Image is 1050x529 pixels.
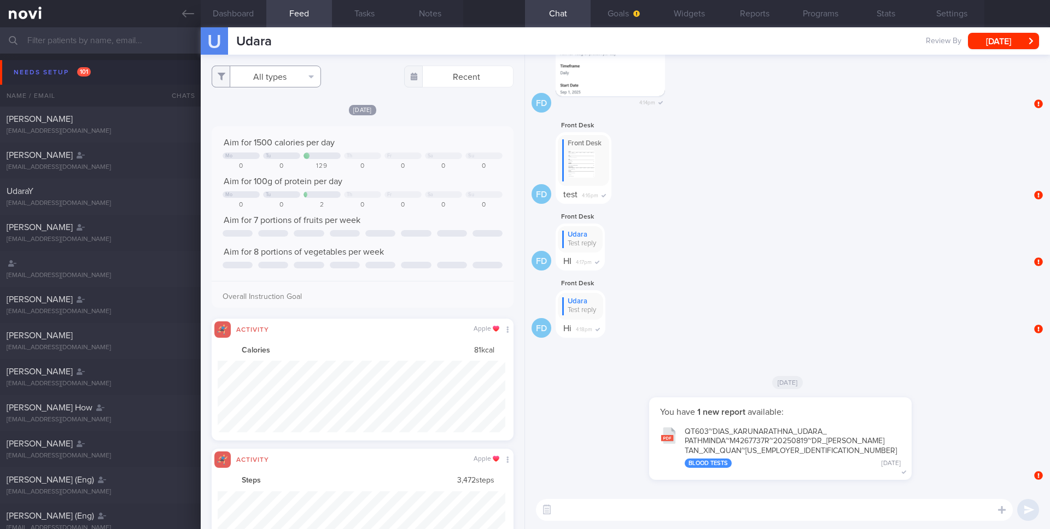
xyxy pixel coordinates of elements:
[685,427,901,468] div: QT603~DIAS_ KARUNARATHNA_ UDARA_ PATHMINDA~M4267737R~20250819~DR_ [PERSON_NAME] TAN_ XIN_ QUAN~[U...
[695,408,748,416] strong: 1 new report
[562,297,599,306] div: Udara
[344,201,381,209] div: 0
[7,380,194,388] div: [EMAIL_ADDRESS][DOMAIN_NAME]
[304,201,341,209] div: 2
[344,162,381,171] div: 0
[7,344,194,352] div: [EMAIL_ADDRESS][DOMAIN_NAME]
[7,488,194,496] div: [EMAIL_ADDRESS][DOMAIN_NAME]
[225,153,233,159] div: Mo
[655,420,906,474] button: QT603~DIAS_KARUNARATHNA_UDARA_PATHMINDA~M4267737R~20250819~DR_[PERSON_NAME]TAN_XIN_QUAN~[US_EMPLO...
[194,21,235,63] div: U
[563,190,577,199] span: test
[428,153,434,159] div: Sa
[474,325,499,333] div: Apple
[7,367,73,376] span: [PERSON_NAME]
[349,105,376,115] span: [DATE]
[660,407,901,418] p: You have available:
[7,163,194,172] div: [EMAIL_ADDRESS][DOMAIN_NAME]
[7,187,33,196] span: UdaraY
[562,239,598,248] div: Test reply
[347,153,353,159] div: Th
[7,308,194,316] div: [EMAIL_ADDRESS][DOMAIN_NAME]
[7,439,73,448] span: [PERSON_NAME]
[563,257,571,266] span: HI
[582,189,598,199] span: 4:16pm
[7,452,194,460] div: [EMAIL_ADDRESS][DOMAIN_NAME]
[556,277,638,290] div: Front Desk
[563,324,571,333] span: Hi
[7,403,92,412] span: [PERSON_NAME] How
[7,331,73,340] span: [PERSON_NAME]
[231,454,275,463] div: Activity
[468,192,474,198] div: Su
[7,295,73,304] span: [PERSON_NAME]
[532,318,551,338] div: FD
[387,153,392,159] div: Fr
[568,150,595,178] img: Replying to photo by Front Desk
[562,139,605,148] div: Front Desk
[224,177,342,186] span: Aim for 100g of protein per day
[242,346,270,356] strong: Calories
[231,324,275,333] div: Activity
[223,162,260,171] div: 0
[465,162,503,171] div: 0
[242,476,261,486] strong: Steps
[157,85,201,107] div: Chats
[266,192,271,198] div: Tu
[428,192,434,198] div: Sa
[772,376,803,389] span: [DATE]
[384,162,422,171] div: 0
[7,272,194,280] div: [EMAIL_ADDRESS][DOMAIN_NAME]
[532,251,551,271] div: FD
[224,216,360,225] span: Aim for 7 portions of fruits per week
[384,201,422,209] div: 0
[425,201,462,209] div: 0
[7,127,194,136] div: [EMAIL_ADDRESS][DOMAIN_NAME]
[425,162,462,171] div: 0
[474,346,494,356] span: 81 kcal
[224,248,384,256] span: Aim for 8 portions of vegetables per week
[685,459,732,468] div: Blood Tests
[639,96,655,107] span: 4:14pm
[7,475,94,484] span: [PERSON_NAME] (Eng)
[77,67,91,77] span: 101
[968,33,1039,49] button: [DATE]
[474,455,499,463] div: Apple
[225,192,233,198] div: Mo
[556,119,644,132] div: Front Desk
[223,201,260,209] div: 0
[7,151,73,160] span: [PERSON_NAME]
[7,223,73,232] span: [PERSON_NAME]
[224,138,335,147] span: Aim for 1500 calories per day
[468,153,474,159] div: Su
[882,460,901,468] div: [DATE]
[7,199,194,208] div: [EMAIL_ADDRESS][DOMAIN_NAME]
[562,306,599,315] div: Test reply
[532,184,551,204] div: FD
[263,162,300,171] div: 0
[926,37,961,46] span: Review By
[7,512,94,520] span: [PERSON_NAME] (Eng)
[347,192,353,198] div: Th
[457,476,494,486] span: 3,472 steps
[576,323,592,333] span: 4:18pm
[263,201,300,209] div: 0
[304,162,341,171] div: 129
[223,293,302,301] span: Overall Instruction Goal
[532,93,551,113] div: FD
[236,35,272,48] span: Udara
[556,210,638,224] div: Front Desk
[576,256,592,266] span: 4:17pm
[562,231,598,239] div: Udara
[465,201,503,209] div: 0
[7,416,194,424] div: [EMAIL_ADDRESS][DOMAIN_NAME]
[11,65,94,80] div: Needs setup
[387,192,392,198] div: Fr
[212,66,321,87] button: All types
[266,153,271,159] div: Tu
[7,115,73,124] span: [PERSON_NAME]
[7,236,194,244] div: [EMAIL_ADDRESS][DOMAIN_NAME]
